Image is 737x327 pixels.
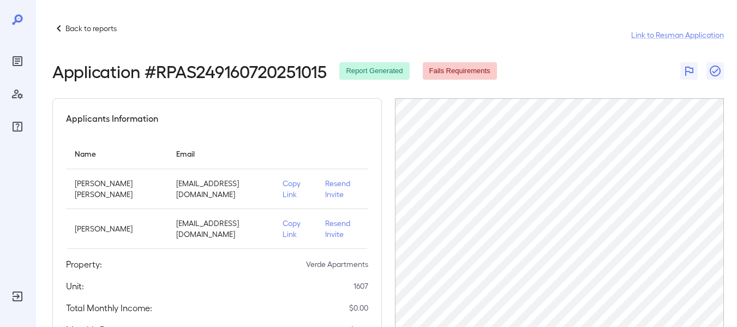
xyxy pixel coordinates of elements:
[176,218,265,240] p: [EMAIL_ADDRESS][DOMAIN_NAME]
[283,218,308,240] p: Copy Link
[176,178,265,200] p: [EMAIL_ADDRESS][DOMAIN_NAME]
[353,281,368,292] p: 1607
[66,138,167,169] th: Name
[339,66,409,76] span: Report Generated
[283,178,308,200] p: Copy Link
[325,178,359,200] p: Resend Invite
[306,259,368,270] p: Verde Apartments
[9,118,26,135] div: FAQ
[66,258,102,271] h5: Property:
[423,66,497,76] span: Fails Requirements
[349,302,368,313] p: $ 0.00
[325,218,359,240] p: Resend Invite
[9,85,26,103] div: Manage Users
[66,138,368,249] table: simple table
[75,223,159,234] p: [PERSON_NAME]
[9,52,26,70] div: Reports
[9,288,26,305] div: Log Out
[75,178,159,200] p: [PERSON_NAME] [PERSON_NAME]
[66,301,152,314] h5: Total Monthly Income:
[65,23,117,34] p: Back to reports
[52,61,326,81] h2: Application # RPAS249160720251015
[680,62,698,80] button: Flag Report
[631,29,724,40] a: Link to Resman Application
[167,138,274,169] th: Email
[706,62,724,80] button: Close Report
[66,280,84,293] h5: Unit:
[66,112,158,125] h5: Applicants Information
